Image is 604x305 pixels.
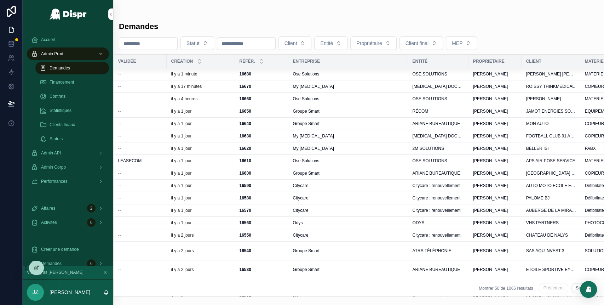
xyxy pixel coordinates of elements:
[412,58,427,64] span: entité
[412,121,464,126] a: ARIANE BUREAUTIQUE
[41,51,63,57] span: Admin Prod
[239,146,251,151] strong: 16620
[27,161,109,174] a: Admin Corpo
[171,208,231,213] a: il y a 1 jour
[239,220,251,225] strong: 16560
[473,208,517,213] a: [PERSON_NAME]
[412,248,464,254] a: ATRS TÉLÉPHONIE
[293,133,334,139] span: My [MEDICAL_DATA]
[293,121,404,126] a: Groupe Smart
[293,248,319,254] span: Groupe Smart
[35,104,109,117] a: Statistiques
[239,170,284,176] a: 16600
[473,71,508,77] span: [PERSON_NAME]
[293,170,319,176] span: Groupe Smart
[171,158,191,164] p: il y a 1 jour
[526,267,576,272] a: ETOILE SPORTIVE EYSINAISE SECT FOOTBALL
[473,158,517,164] a: [PERSON_NAME]
[526,248,576,254] a: SAS AQU'INVEST 3
[171,71,231,77] a: il y a 1 minute
[118,220,162,226] a: --
[473,232,508,238] span: [PERSON_NAME]
[118,158,162,164] a: LEASECOM
[118,146,121,151] span: --
[171,58,193,64] span: Création
[473,146,508,151] span: [PERSON_NAME]
[50,122,75,128] span: Clients finaux
[239,71,284,77] a: 16680
[171,248,231,254] a: il y a 2 jours
[239,146,284,151] a: 16620
[118,71,121,77] span: --
[412,183,464,188] a: Citycare : renouvellement
[473,84,517,89] a: [PERSON_NAME]
[239,109,251,114] strong: 16650
[239,208,284,213] a: 16570
[526,108,576,114] span: JAMOT ENERGIES SOLUTIONS
[293,267,404,272] a: Groupe Smart
[293,84,404,89] a: My [MEDICAL_DATA]
[473,121,508,126] span: [PERSON_NAME]
[118,248,162,254] a: --
[171,267,231,272] a: il y a 2 jours
[171,133,231,139] a: il y a 1 jour
[473,170,508,176] span: [PERSON_NAME]
[239,183,284,188] a: 16590
[41,164,66,170] span: Admin Corpo
[293,208,308,213] span: Citycare
[293,96,319,102] span: Ose Solutions
[412,195,460,201] span: Citycare : renouvellement
[446,36,477,50] button: Select Button
[526,208,576,213] span: AUBERGE DE LA MIRABELLE
[239,195,284,201] a: 16580
[356,40,382,47] span: Propriétaire
[118,146,162,151] a: --
[412,71,464,77] a: OSE SOLUTIONS
[473,58,504,64] span: Proprietaire
[27,216,109,229] a: Activités0
[526,133,576,139] span: FOOTBALL CLUB 91 ARPAJON EGLY LA NORVILLE
[41,247,79,252] span: Créer une demande
[118,158,142,164] span: LEASECOM
[412,108,464,114] a: RÉCOM
[239,248,251,253] strong: 16540
[27,147,109,159] a: Admin API
[171,146,231,151] a: il y a 1 jour
[118,232,121,238] span: --
[412,121,460,126] span: ARIANE BUREAUTIQUE
[171,133,191,139] p: il y a 1 jour
[412,183,460,188] span: Citycare : renouvellement
[49,9,87,20] img: App logo
[293,84,334,89] span: My [MEDICAL_DATA]
[171,208,191,213] p: il y a 1 jour
[171,71,197,77] p: il y a 1 minute
[171,96,231,102] a: il y a 4 heures
[293,121,319,126] span: Groupe Smart
[171,183,231,188] a: il y a 1 jour
[239,248,284,254] a: 16540
[473,84,508,89] span: [PERSON_NAME]
[171,195,231,201] a: il y a 1 jour
[293,58,320,64] span: Entreprise
[526,183,576,188] a: AUTO MOTO ECOLE FEU VERT
[50,79,74,85] span: Financement
[473,267,508,272] span: [PERSON_NAME]
[41,205,55,211] span: Affaires
[171,108,191,114] p: il y a 1 jour
[171,158,231,164] a: il y a 1 jour
[284,40,297,47] span: Client
[526,146,548,151] span: BELLER ISI
[118,183,162,188] a: --
[526,195,549,201] span: PALOME BJ
[580,281,597,298] div: Open Intercom Messenger
[239,267,284,272] a: 16530
[118,267,121,272] span: --
[118,195,121,201] span: --
[118,195,162,201] a: --
[27,33,109,46] a: Accueil
[479,286,533,291] span: Montrer 50 de 1065 résultats
[412,146,464,151] a: 2M SOLUTIONS
[293,108,319,114] span: Groupe Smart
[27,47,109,60] a: Admin Prod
